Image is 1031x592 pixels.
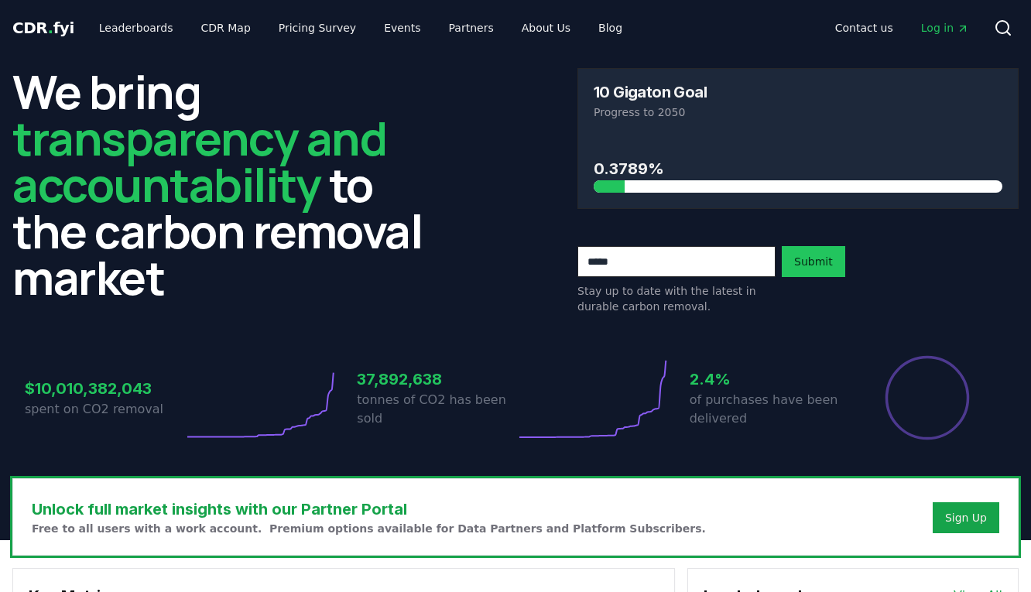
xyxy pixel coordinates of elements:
[690,368,848,391] h3: 2.4%
[782,246,845,277] button: Submit
[884,354,971,441] div: Percentage of sales delivered
[357,368,515,391] h3: 37,892,638
[12,17,74,39] a: CDR.fyi
[189,14,263,42] a: CDR Map
[12,19,74,37] span: CDR fyi
[577,283,776,314] p: Stay up to date with the latest in durable carbon removal.
[25,377,183,400] h3: $10,010,382,043
[87,14,186,42] a: Leaderboards
[945,510,987,525] a: Sign Up
[437,14,506,42] a: Partners
[12,68,454,300] h2: We bring to the carbon removal market
[594,84,707,100] h3: 10 Gigaton Goal
[909,14,981,42] a: Log in
[32,521,706,536] p: Free to all users with a work account. Premium options available for Data Partners and Platform S...
[690,391,848,428] p: of purchases have been delivered
[12,106,386,216] span: transparency and accountability
[87,14,635,42] nav: Main
[921,20,969,36] span: Log in
[357,391,515,428] p: tonnes of CO2 has been sold
[32,498,706,521] h3: Unlock full market insights with our Partner Portal
[933,502,999,533] button: Sign Up
[586,14,635,42] a: Blog
[48,19,53,37] span: .
[823,14,906,42] a: Contact us
[823,14,981,42] nav: Main
[25,400,183,419] p: spent on CO2 removal
[594,104,1002,120] p: Progress to 2050
[509,14,583,42] a: About Us
[372,14,433,42] a: Events
[266,14,368,42] a: Pricing Survey
[594,157,1002,180] h3: 0.3789%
